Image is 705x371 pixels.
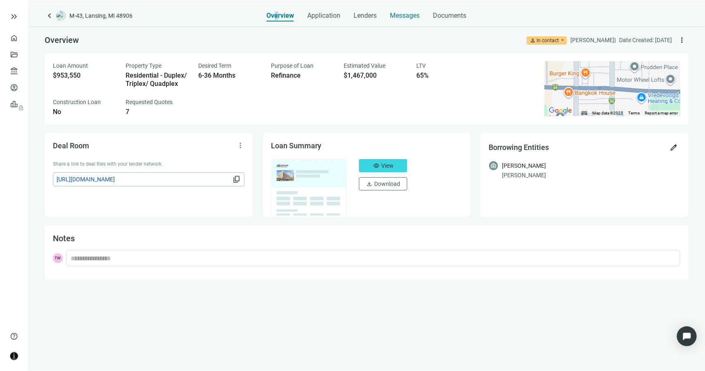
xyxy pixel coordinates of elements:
div: In contact [536,36,559,45]
span: Lenders [354,12,377,20]
div: 65% [416,71,479,80]
span: Property Type [126,62,161,69]
div: [PERSON_NAME] [502,171,680,180]
span: person [530,38,536,43]
span: Loan Summary [271,141,321,150]
span: M-43, Lansing, MI 48906 [69,12,133,20]
span: Application [308,12,341,20]
div: 6-36 Months [198,71,261,80]
button: edit [667,141,680,154]
span: View [381,162,394,169]
span: help [10,332,18,340]
span: Desired Term [198,62,231,69]
a: Open this area in Google Maps (opens a new window) [547,105,574,116]
span: Download [374,181,400,187]
span: Overview [267,12,294,20]
div: Open Intercom Messenger [677,326,697,346]
span: Requested Quotes [126,99,173,105]
span: Construction Loan [53,99,101,105]
span: visibility [373,162,380,169]
span: more_vert [678,36,686,44]
span: [URL][DOMAIN_NAME] [57,175,231,184]
img: avatar [10,352,18,360]
span: content_copy [233,175,241,183]
span: Notes [53,233,75,243]
img: dealOverviewImg [268,157,349,218]
span: more_vert [236,141,244,150]
span: Deal Room [53,141,89,150]
span: Borrowing Entities [489,143,549,152]
span: Documents [433,12,467,20]
span: Purpose of Loan [271,62,313,69]
span: Overview [45,35,79,45]
button: more_vert [234,139,247,152]
span: Map data ©2025 [592,111,623,115]
button: keyboard_double_arrow_right [9,12,19,21]
span: LTV [416,62,426,69]
div: $953,550 [53,71,116,80]
span: download [366,181,373,187]
div: 7 [126,108,188,116]
span: Messages [390,12,420,19]
div: Residential - Duplex/ Triplex/ Quadplex [126,71,188,88]
img: Google [547,105,574,116]
a: keyboard_arrow_left [45,11,55,21]
img: deal-logo [56,11,66,21]
div: $1,467,000 [344,71,406,80]
span: edit [669,143,678,152]
a: Report a map error [645,111,678,115]
div: No [53,108,116,116]
a: Terms (opens in new tab) [628,111,640,115]
span: TW [53,253,63,263]
button: downloadDownload [359,177,407,190]
div: Date Created: [DATE] [619,36,672,45]
div: [PERSON_NAME] | [570,36,616,45]
button: visibilityView [359,159,407,172]
button: Keyboard shortcuts [582,110,587,116]
span: Loan Amount [53,62,88,69]
div: [PERSON_NAME] [502,161,546,170]
span: Share a link to deal files with your lender network. [53,161,163,167]
span: Estimated Value [344,62,385,69]
div: Refinance [271,71,334,80]
button: more_vert [675,33,688,47]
